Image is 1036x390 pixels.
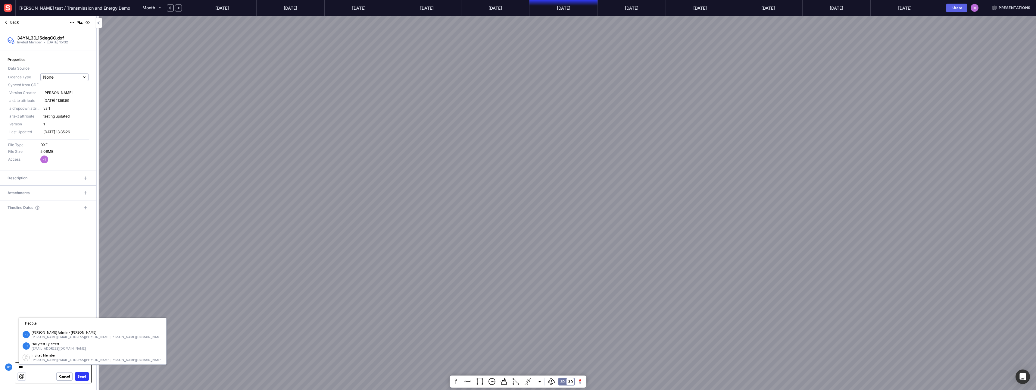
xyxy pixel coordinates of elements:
text: HT [973,6,977,10]
div: People [19,318,166,329]
div: Share [949,6,964,10]
span: Presentations [999,5,1031,11]
div: Invited Member [32,353,163,357]
span: [PERSON_NAME] test / Transmission and Energy Demo [19,5,130,11]
div: [EMAIL_ADDRESS][DOMAIN_NAME] [32,346,163,351]
img: presentation.svg [991,5,997,11]
div: 34YN_3D_15degCC.dxf [17,36,70,41]
span: Version [9,121,41,127]
div: [PERSON_NAME] Admin - [PERSON_NAME] [32,330,163,335]
div: [PERSON_NAME][EMAIL_ADDRESS][PERSON_NAME][PERSON_NAME][DOMAIN_NAME] [32,357,163,362]
span: Last Updated [9,129,41,135]
div: Synced from CDE [8,82,89,88]
div: DXF [40,142,89,148]
span: [PERSON_NAME] [41,90,89,96]
div: Open Intercom Messenger [1016,370,1030,384]
img: visibility-on.svg [84,19,91,26]
span: Attachments [8,189,30,197]
text: HT [24,344,28,348]
button: Share [946,4,967,12]
span: a text attribute [9,114,41,119]
span: [DATE] 15:32 [45,40,70,44]
text: HT [7,366,11,369]
div: Cancel [59,375,70,378]
text: HT [24,333,28,336]
div: Access [8,157,40,162]
div: [PERSON_NAME][EMAIL_ADDRESS][PERSON_NAME][PERSON_NAME][DOMAIN_NAME] [32,335,163,339]
div: 2D [560,380,565,384]
span: val1 [41,106,89,111]
span: a dropdown attribute [9,106,41,111]
img: sensat [2,2,13,13]
div: Licence Type [8,74,40,80]
span: None [43,74,54,80]
button: Send [75,372,89,381]
div: Send [78,375,86,378]
span: Back [10,20,19,25]
div: Data Source [8,66,40,71]
span: Month [142,5,155,10]
span: 1 [41,121,89,127]
span: Invited Member [17,40,44,44]
span: testing updated [41,114,89,119]
text: HT [42,158,46,162]
div: File Type [8,142,40,148]
div: File Size [8,149,40,154]
span: [DATE] 13:35:26 [41,129,89,135]
div: Properties [8,57,89,62]
div: 3D [568,380,573,384]
span: Description [8,175,27,182]
span: Version Creator [9,90,41,96]
div: Hollytest Tylertest [32,341,163,346]
div: 5.06MB [40,149,89,154]
button: Cancel [56,372,73,381]
span: Timeline Dates [8,204,33,211]
span: [DATE] 11:59:59 [41,98,89,103]
span: a date attribute [9,98,41,103]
